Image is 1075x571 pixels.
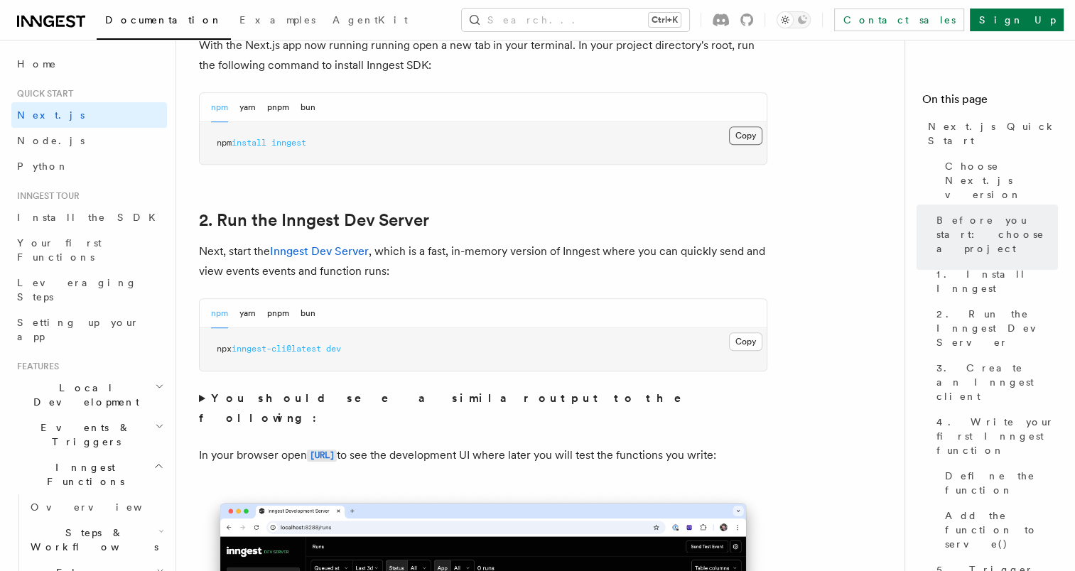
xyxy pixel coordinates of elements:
button: npm [211,93,228,122]
button: npm [211,299,228,328]
p: Next, start the , which is a fast, in-memory version of Inngest where you can quickly send and vi... [199,241,767,281]
button: Inngest Functions [11,455,167,494]
span: Examples [239,14,315,26]
span: Before you start: choose a project [936,213,1058,256]
span: Node.js [17,135,85,146]
strong: You should see a similar output to the following: [199,391,701,425]
a: AgentKit [324,4,416,38]
span: Python [17,161,69,172]
span: Quick start [11,88,73,99]
span: Inngest Functions [11,460,153,489]
span: Inngest tour [11,190,80,202]
a: Documentation [97,4,231,40]
span: npm [217,138,232,148]
span: Local Development [11,381,155,409]
span: Choose Next.js version [945,159,1058,202]
button: yarn [239,93,256,122]
a: 2. Run the Inngest Dev Server [931,301,1058,355]
a: 2. Run the Inngest Dev Server [199,210,429,230]
a: 3. Create an Inngest client [931,355,1058,409]
span: Home [17,57,57,71]
span: Steps & Workflows [25,526,158,554]
button: Events & Triggers [11,415,167,455]
button: Copy [729,332,762,351]
a: Overview [25,494,167,520]
span: Next.js Quick Start [928,119,1058,148]
button: bun [301,93,315,122]
button: yarn [239,299,256,328]
span: dev [326,344,341,354]
button: pnpm [267,93,289,122]
a: Next.js Quick Start [922,114,1058,153]
span: npx [217,344,232,354]
p: With the Next.js app now running running open a new tab in your terminal. In your project directo... [199,36,767,75]
a: Your first Functions [11,230,167,270]
span: Setting up your app [17,317,139,342]
a: Python [11,153,167,179]
span: Your first Functions [17,237,102,263]
button: Search...Ctrl+K [462,9,689,31]
a: Home [11,51,167,77]
a: 4. Write your first Inngest function [931,409,1058,463]
span: AgentKit [333,14,408,26]
a: 1. Install Inngest [931,261,1058,301]
span: 3. Create an Inngest client [936,361,1058,403]
span: inngest [271,138,306,148]
button: Copy [729,126,762,145]
a: Before you start: choose a project [931,207,1058,261]
code: [URL] [307,450,337,462]
button: Local Development [11,375,167,415]
a: Contact sales [834,9,964,31]
a: Inngest Dev Server [270,244,369,258]
span: 4. Write your first Inngest function [936,415,1058,457]
span: install [232,138,266,148]
span: Overview [31,501,177,513]
a: Add the function to serve() [939,503,1058,557]
button: pnpm [267,299,289,328]
span: Next.js [17,109,85,121]
a: Next.js [11,102,167,128]
summary: You should see a similar output to the following: [199,388,767,428]
a: Sign Up [970,9,1064,31]
a: Choose Next.js version [939,153,1058,207]
p: In your browser open to see the development UI where later you will test the functions you write: [199,445,767,466]
a: Setting up your app [11,310,167,349]
span: Leveraging Steps [17,277,137,303]
a: Define the function [939,463,1058,503]
span: Features [11,361,59,372]
button: Steps & Workflows [25,520,167,560]
span: 1. Install Inngest [936,267,1058,295]
a: Leveraging Steps [11,270,167,310]
a: Install the SDK [11,205,167,230]
a: Node.js [11,128,167,153]
span: 2. Run the Inngest Dev Server [936,307,1058,349]
button: bun [301,299,315,328]
a: [URL] [307,448,337,462]
h4: On this page [922,91,1058,114]
a: Examples [231,4,324,38]
button: Toggle dark mode [777,11,811,28]
span: Events & Triggers [11,420,155,449]
span: Documentation [105,14,222,26]
span: inngest-cli@latest [232,344,321,354]
span: Install the SDK [17,212,164,223]
span: Add the function to serve() [945,509,1058,551]
span: Define the function [945,469,1058,497]
kbd: Ctrl+K [649,13,681,27]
